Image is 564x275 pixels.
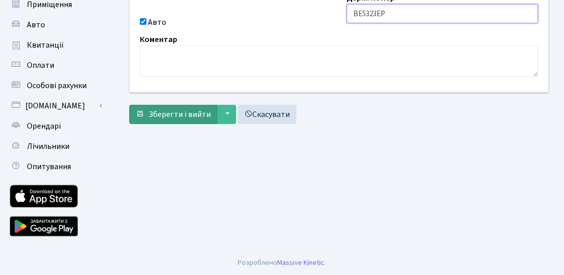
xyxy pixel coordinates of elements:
[5,96,106,116] a: [DOMAIN_NAME]
[27,19,45,30] span: Авто
[27,121,61,132] span: Орендарі
[5,75,106,96] a: Особові рахунки
[27,80,87,91] span: Особові рахунки
[5,55,106,75] a: Оплати
[278,257,325,268] a: Massive Kinetic
[27,161,71,172] span: Опитування
[5,15,106,35] a: Авто
[148,16,166,28] label: Авто
[148,109,211,120] span: Зберегти і вийти
[129,105,217,124] button: Зберегти і вийти
[5,136,106,156] a: Лічильники
[238,257,326,268] div: Розроблено .
[27,60,54,71] span: Оплати
[238,105,296,124] a: Скасувати
[5,116,106,136] a: Орендарі
[140,33,177,46] label: Коментар
[5,156,106,177] a: Опитування
[27,40,64,51] span: Квитанції
[27,141,69,152] span: Лічильники
[347,4,538,23] input: AA0001AA
[5,35,106,55] a: Квитанції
